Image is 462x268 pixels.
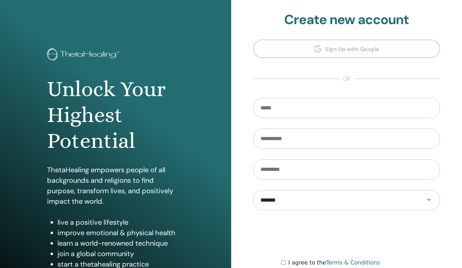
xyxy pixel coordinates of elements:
h2: Create new account [253,12,440,28]
p: ThetaHealing empowers people of all backgrounds and religions to find purpose, transform lives, a... [47,165,184,207]
label: I agree to the [288,259,380,267]
iframe: reCAPTCHA [294,221,400,248]
a: Terms & Conditions [326,259,380,266]
li: learn a world-renowned technique [58,238,184,248]
li: join a global community [58,248,184,259]
span: or [339,75,354,83]
h1: Unlock Your Highest Potential [47,76,184,154]
li: improve emotional & physical health [58,227,184,238]
li: live a positive lifestyle [58,217,184,227]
